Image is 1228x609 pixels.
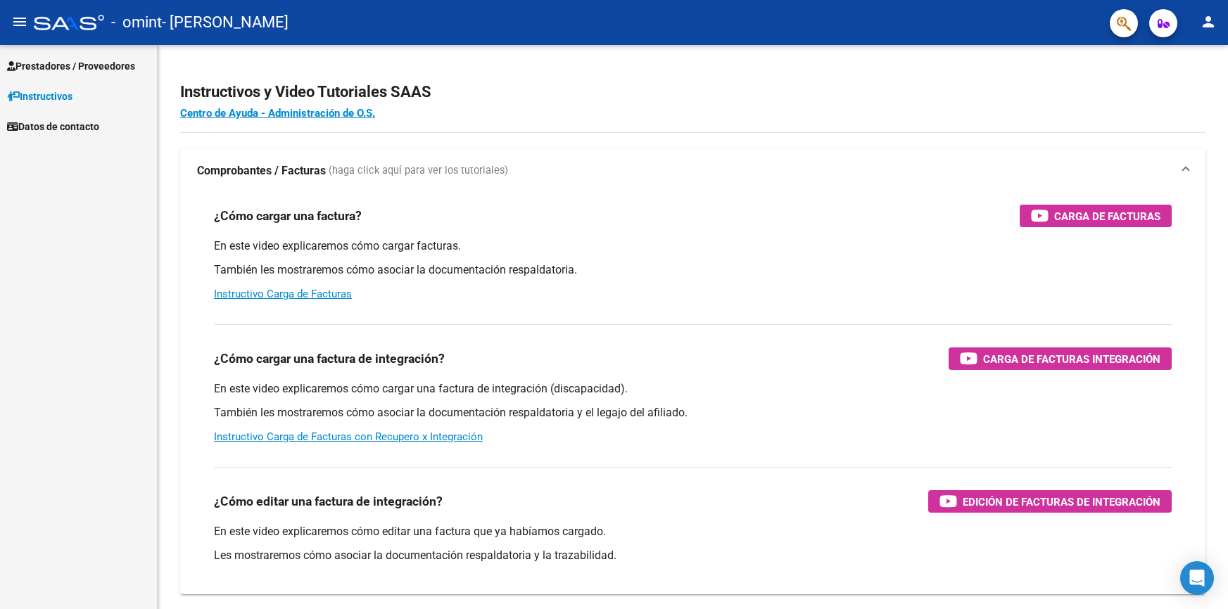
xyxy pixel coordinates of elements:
[11,13,28,30] mat-icon: menu
[214,349,445,368] h3: ¿Cómo cargar una factura de integración?
[7,89,72,104] span: Instructivos
[214,262,1172,278] p: También les mostraremos cómo asociar la documentación respaldatoria.
[214,430,483,443] a: Instructivo Carga de Facturas con Recupero x Integración
[180,107,375,120] a: Centro de Ayuda - Administración de O.S.
[214,548,1172,563] p: Les mostraremos cómo asociar la documentación respaldatoria y la trazabilidad.
[180,193,1205,594] div: Comprobantes / Facturas (haga click aquí para ver los tutoriales)
[214,405,1172,421] p: También les mostraremos cómo asociar la documentación respaldatoria y el legajo del afiliado.
[949,347,1172,370] button: Carga de Facturas Integración
[1054,207,1160,225] span: Carga de Facturas
[214,381,1172,397] p: En este video explicaremos cómo cargar una factura de integración (discapacidad).
[214,492,443,511] h3: ¿Cómo editar una factura de integración?
[1200,13,1217,30] mat-icon: person
[7,58,135,74] span: Prestadores / Proveedores
[214,206,362,226] h3: ¿Cómo cargar una factura?
[963,493,1160,511] span: Edición de Facturas de integración
[7,119,99,134] span: Datos de contacto
[214,238,1172,254] p: En este video explicaremos cómo cargar facturas.
[197,163,326,179] strong: Comprobantes / Facturas
[1020,205,1172,227] button: Carga de Facturas
[162,7,289,38] span: - [PERSON_NAME]
[1180,561,1214,595] div: Open Intercom Messenger
[214,524,1172,539] p: En este video explicaremos cómo editar una factura que ya habíamos cargado.
[928,490,1172,513] button: Edición de Facturas de integración
[329,163,508,179] span: (haga click aquí para ver los tutoriales)
[111,7,162,38] span: - omint
[214,288,352,300] a: Instructivo Carga de Facturas
[180,79,1205,105] h2: Instructivos y Video Tutoriales SAAS
[180,148,1205,193] mat-expansion-panel-header: Comprobantes / Facturas (haga click aquí para ver los tutoriales)
[983,350,1160,368] span: Carga de Facturas Integración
